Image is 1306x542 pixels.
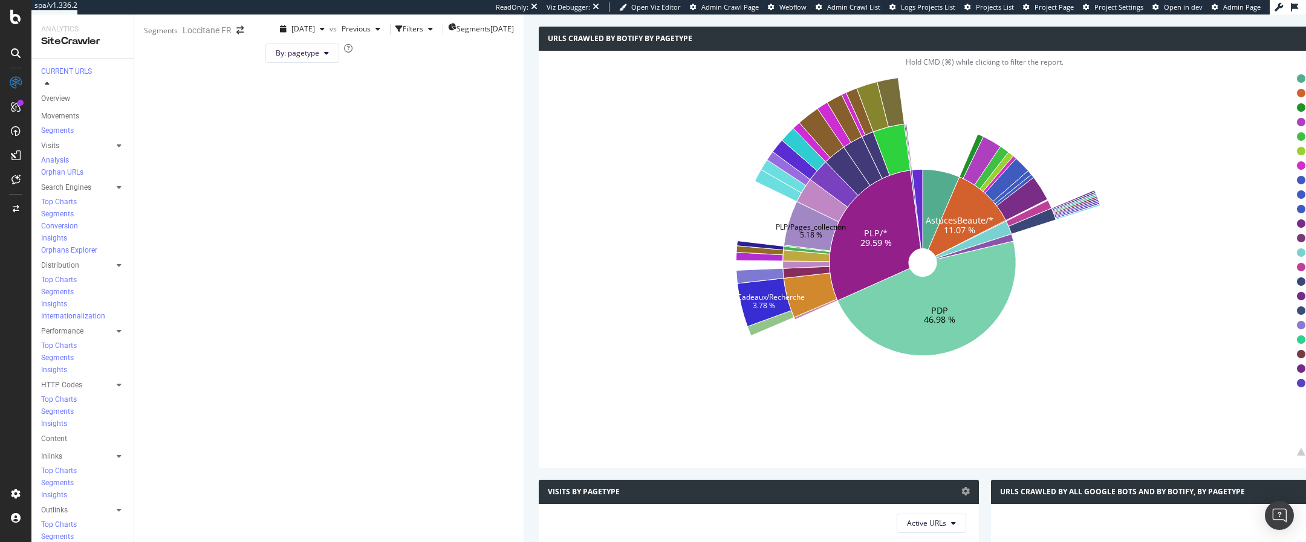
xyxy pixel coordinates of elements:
div: SiteCrawler [41,34,124,48]
button: Active URLs [897,514,966,533]
span: Project Settings [1094,2,1143,11]
text: AstucesBeaute/* [926,215,993,226]
div: Insights [41,419,67,429]
a: Open Viz Editor [619,2,681,12]
div: Top Charts [41,395,77,405]
div: Segments [41,126,74,136]
a: Insights [41,418,125,430]
div: Insights [41,490,67,500]
i: Options [961,487,970,495]
div: Top Charts [41,520,77,530]
div: Overview [41,92,70,105]
a: Project Page [1023,2,1074,12]
a: Content [41,433,125,445]
text: 11.07 % [944,224,975,236]
a: Inlinks [41,450,113,463]
div: Content [41,433,67,445]
div: Segments [41,287,74,297]
button: Filters [395,19,438,39]
a: Projects List [964,2,1014,12]
a: Segments [41,125,125,137]
div: ReadOnly: [496,2,528,12]
div: Filters [403,24,423,34]
span: Logs Projects List [901,2,955,11]
a: Segments [41,352,125,364]
span: Open Viz Editor [631,2,681,11]
div: Viz Debugger: [547,2,590,12]
div: Outlinks [41,504,68,517]
a: Top Charts [41,394,125,406]
a: Insights [41,298,125,311]
span: Previous [337,24,371,34]
div: CURRENT URLS [41,66,92,77]
div: Internationalization [41,311,105,321]
a: Segments [41,208,125,221]
a: Orphan URLs [41,167,125,179]
div: Insights [41,365,67,375]
div: Top Charts [41,341,77,351]
div: Loccitane FR [183,24,232,36]
a: Logs Projects List [889,2,955,12]
a: Internationalization [41,311,125,323]
div: Distribution [41,259,79,272]
a: Overview [41,92,125,105]
div: Segments [41,209,74,219]
div: Analysis [41,155,69,166]
div: Top Charts [41,466,77,476]
div: Orphan URLs [41,167,83,178]
a: Visits [41,140,113,152]
span: By: pagetype [276,48,319,58]
span: Hold CMD (⌘) while clicking to filter the report. [906,57,1064,67]
text: PLP/* [864,228,888,239]
h4: URLs Crawled by All Google Bots and by Botify, by pagetype [1000,486,1245,498]
a: Insights [41,489,125,502]
span: Admin Crawl List [827,2,880,11]
text: PLP/Cadeaux/Recherche [723,292,805,303]
text: 46.98 % [924,314,955,326]
div: Open Intercom Messenger [1265,501,1294,530]
div: Segments [41,353,74,363]
span: Admin Crawl Page [701,2,759,11]
a: Performance [41,325,113,338]
a: Outlinks [41,504,113,517]
a: Top Charts [41,340,125,352]
a: Analysis [41,155,125,167]
span: 2025 Aug. 9th [291,24,315,34]
span: Open in dev [1164,2,1203,11]
a: Top Charts [41,519,125,531]
a: Conversion [41,221,125,233]
button: Segments[DATE] [448,19,514,39]
h4: Visits by pagetype [548,486,620,498]
a: Top Charts [41,465,125,477]
div: Segments [144,25,178,36]
div: Inlinks [41,450,62,463]
div: arrow-right-arrow-left [236,26,244,34]
span: Segments [456,24,490,34]
a: Admin Crawl Page [690,2,759,12]
span: Projects List [976,2,1014,11]
a: Admin Page [1212,2,1261,12]
div: Visits [41,140,59,152]
button: By: pagetype [265,44,339,63]
a: Insights [41,233,125,245]
a: Segments [41,406,125,418]
text: 5.18 % [800,230,822,240]
a: Project Settings [1083,2,1143,12]
text: PDP [931,305,948,316]
div: HTTP Codes [41,379,82,392]
span: Active URLs [907,518,946,528]
a: Top Charts [41,274,125,286]
div: [DATE] [490,24,514,34]
span: vs [330,24,337,34]
a: Segments [41,286,125,298]
a: Movements [41,110,125,123]
div: Insights [41,299,67,309]
button: Previous [337,19,385,39]
text: PLP/Pages_collection [776,222,846,232]
span: Admin Page [1223,2,1261,11]
div: Conversion [41,221,78,231]
div: Segments [41,478,74,488]
a: CURRENT URLS [41,66,125,78]
a: Insights [41,364,125,376]
span: Webflow [779,2,807,11]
